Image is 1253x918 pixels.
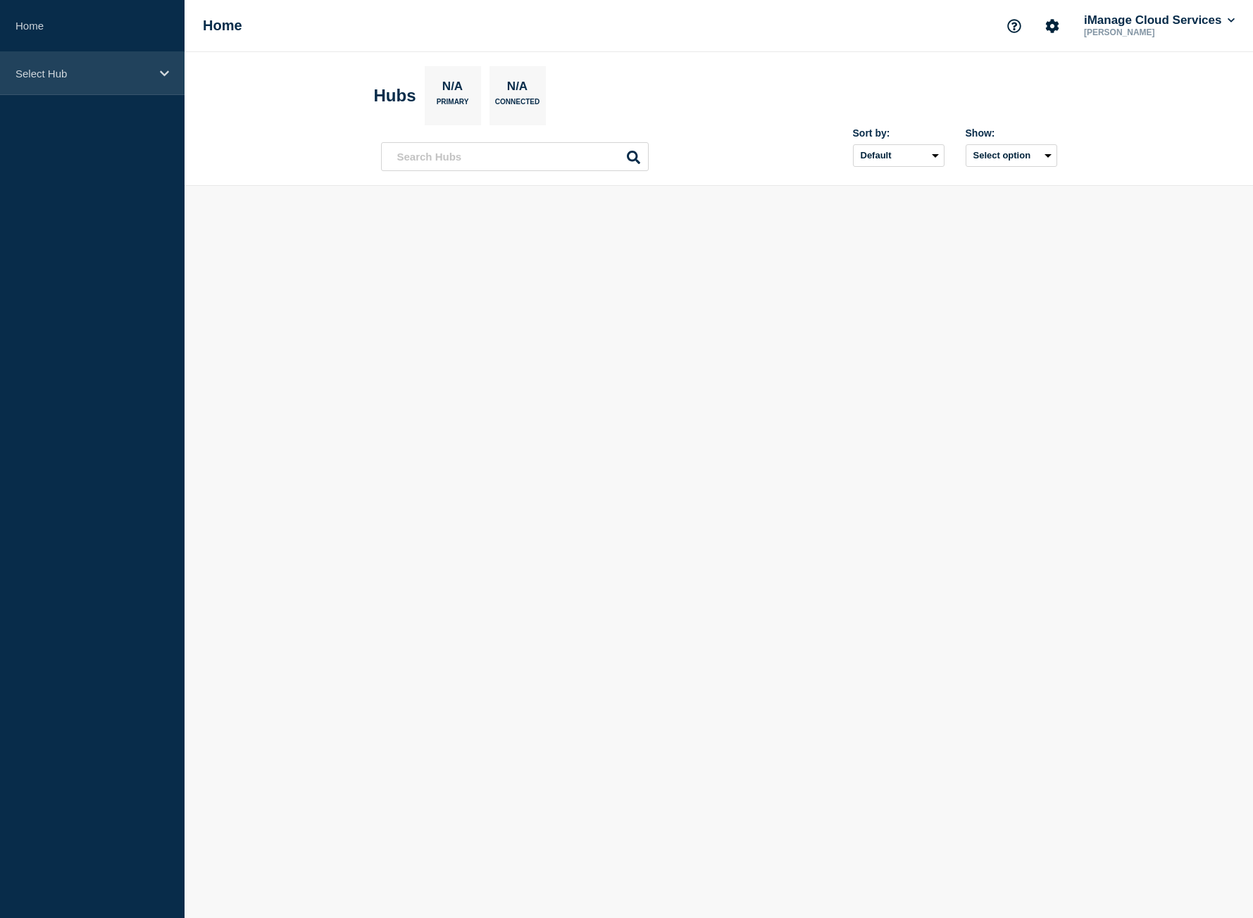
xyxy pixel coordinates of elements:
[437,80,468,98] p: N/A
[203,18,242,34] h1: Home
[966,144,1057,167] button: Select option
[1081,27,1228,37] p: [PERSON_NAME]
[1037,11,1067,41] button: Account settings
[853,127,945,139] div: Sort by:
[374,86,416,106] h2: Hubs
[495,98,540,113] p: Connected
[1081,13,1238,27] button: iManage Cloud Services
[501,80,532,98] p: N/A
[966,127,1057,139] div: Show:
[999,11,1029,41] button: Support
[437,98,469,113] p: Primary
[853,144,945,167] select: Sort by
[381,142,649,171] input: Search Hubs
[15,68,151,80] p: Select Hub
